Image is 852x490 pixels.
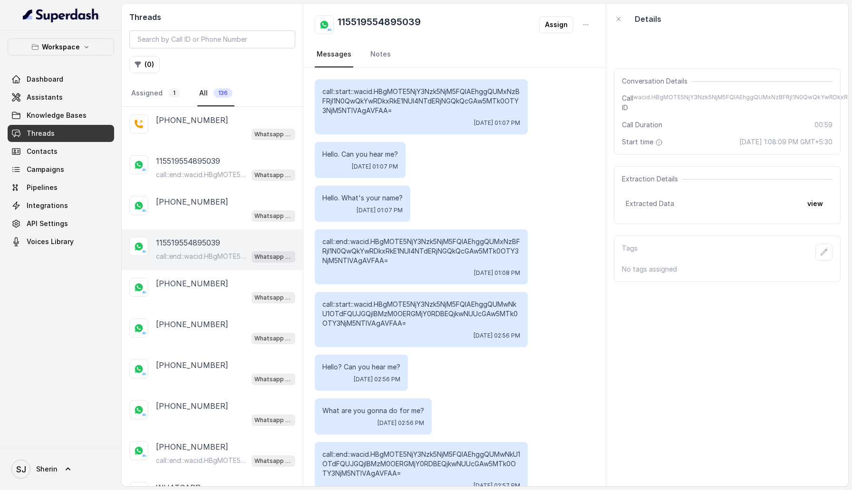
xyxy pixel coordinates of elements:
a: Messages [315,42,353,67]
span: Call Duration [622,120,662,130]
p: Whatsapp Call Support Assistant [254,252,292,262]
p: [PHONE_NUMBER] [156,400,228,412]
span: 00:59 [814,120,833,130]
button: Assign [539,16,573,33]
p: Whatsapp Call Support Assistant [254,334,292,343]
span: Dashboard [27,75,63,84]
nav: Tabs [129,81,295,106]
span: [DATE] 02:56 PM [474,332,520,339]
button: view [802,195,829,212]
a: Campaigns [8,161,114,178]
span: [DATE] 1:08:09 PM GMT+5:30 [739,137,833,147]
span: Campaigns [27,165,64,174]
a: Threads [8,125,114,142]
span: 1 [168,88,180,98]
span: API Settings [27,219,68,228]
p: call::end::wacid.HBgMOTE5NjY3Nzk5NjM5FQIAEhggQUMxNzBFRjI1N0QwQkYwRDkxRkE1NUI4NTdERjNGQkQcGAw5MTk0... [322,237,520,265]
p: Whatsapp Call Support Assistant [254,415,292,425]
a: Sherin [8,456,114,482]
button: Workspace [8,38,114,56]
span: Threads [27,129,55,138]
p: [PHONE_NUMBER] [156,359,228,371]
p: Whatsapp Call Support Assistant [254,375,292,384]
span: Sherin [36,464,58,474]
text: SJ [16,464,26,474]
nav: Tabs [315,42,594,67]
span: [DATE] 02:56 PM [354,376,400,383]
p: Workspace [42,41,80,53]
a: Contacts [8,143,114,160]
input: Search by Call ID or Phone Number [129,30,295,48]
a: All136 [197,81,234,106]
a: Voices Library [8,233,114,250]
p: 115519554895039 [156,237,220,248]
p: call::start::wacid.HBgMOTE5NjY3Nzk5NjM5FQIAEhggQUMxNzBFRjI1N0QwQkYwRDkxRkE1NUI4NTdERjNGQkQcGAw5MT... [322,87,520,115]
p: call::end::wacid.HBgMOTE5NjY3Nzk5NjM5FQIAEhggQUM2NUNBODIyMzQzMDM3N0I1OEM1QzhGNjc1MDVEMjQcGAw5MTk0... [156,456,247,465]
p: [PHONE_NUMBER] [156,319,228,330]
a: Knowledge Bases [8,107,114,124]
span: [DATE] 02:56 PM [378,419,424,427]
p: call::start::wacid.HBgMOTE5NjY3Nzk5NjM5FQIAEhggQUMwNkU1OTdFQUJGQjlBMzM0OERGMjY0RDBEQjkwNUUcGAw5MT... [322,300,520,328]
p: Whatsapp Call Support Assistant [254,456,292,466]
span: [DATE] 01:07 PM [352,163,398,170]
h2: 115519554895039 [338,15,421,34]
p: Whatsapp Call Support Assistant [254,170,292,180]
a: Notes [368,42,393,67]
p: [PHONE_NUMBER] [156,114,228,126]
span: Voices Library [27,237,74,246]
p: No tags assigned [622,264,833,274]
span: 136 [213,88,232,98]
p: 115519554895039 [156,155,220,167]
img: light.svg [23,8,99,23]
p: Tags [622,244,638,261]
p: [PHONE_NUMBER] [156,278,228,289]
a: Assistants [8,89,114,106]
span: Contacts [27,147,58,156]
p: Whatsapp Call Support Assistant [254,211,292,221]
a: API Settings [8,215,114,232]
span: Conversation Details [622,76,691,86]
span: [DATE] 01:08 PM [474,269,520,277]
p: [PHONE_NUMBER] [156,441,228,452]
p: Details [635,13,661,25]
span: [DATE] 02:57 PM [474,482,520,490]
p: Hello. What's your name? [322,193,403,203]
button: (0) [129,56,160,73]
a: Integrations [8,197,114,214]
p: Whatsapp Call Support Assistant [254,130,292,139]
span: Knowledge Bases [27,111,87,120]
p: [PHONE_NUMBER] [156,196,228,207]
a: Assigned1 [129,81,182,106]
p: Whatsapp Call Support Assistant [254,293,292,302]
p: Hello. Can you hear me? [322,150,398,159]
span: Assistants [27,93,63,102]
span: Start time [622,137,665,147]
span: Integrations [27,201,68,210]
a: Pipelines [8,179,114,196]
p: call::end::wacid.HBgMOTE5ODg0NzY5NTU0FQIAERggREE1MDBCMzQ3QjkzQzNFNzU2NDQ2MjZFQTk2RDNDRDYcGAw5MTk0... [156,170,247,179]
p: What are you gonna do for me? [322,406,424,415]
span: Pipelines [27,183,58,192]
span: [DATE] 01:07 PM [357,207,403,214]
span: Call ID [622,94,633,113]
p: call::end::wacid.HBgMOTE5NjY3Nzk5NjM5FQIAEhggQUNDQ0IzNkMxMDk3NTcwNjEyQzg3RTEwOUZFQjM4QUQcGAw5MTk0... [156,252,247,261]
p: Hello? Can you hear me? [322,362,400,372]
p: call::end::wacid.HBgMOTE5NjY3Nzk5NjM5FQIAEhggQUMwNkU1OTdFQUJGQjlBMzM0OERGMjY0RDBEQjkwNUUcGAw5MTk0... [322,450,520,478]
a: Dashboard [8,71,114,88]
span: Extraction Details [622,174,682,184]
span: Extracted Data [626,199,674,208]
h2: Threads [129,11,295,23]
span: [DATE] 01:07 PM [474,119,520,127]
